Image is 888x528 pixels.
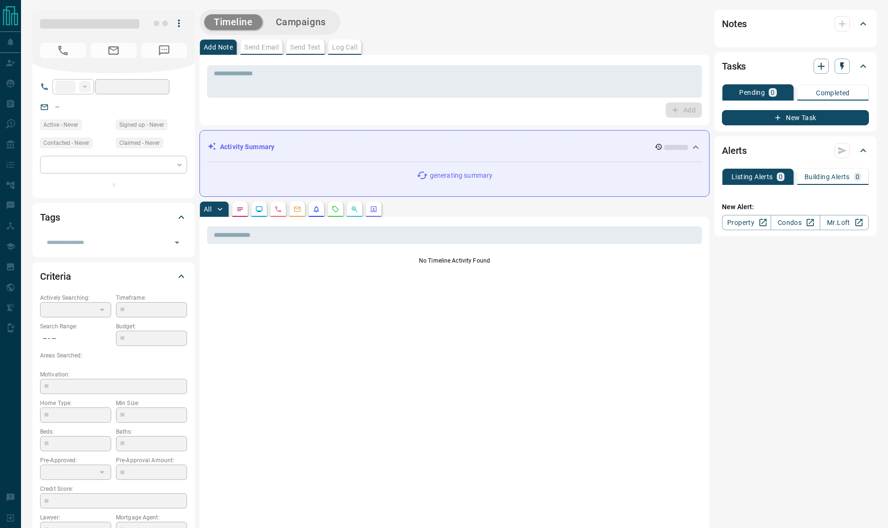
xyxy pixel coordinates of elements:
[40,351,187,360] p: Areas Searched:
[91,43,136,58] span: No Email
[856,173,859,180] p: 0
[739,89,765,96] p: Pending
[722,16,747,31] h2: Notes
[722,110,869,125] button: New Task
[771,215,820,230] a: Condos
[40,265,187,288] div: Criteria
[236,205,244,213] svg: Notes
[141,43,187,58] span: No Number
[430,171,492,181] p: generating summary
[40,513,111,522] p: Lawyer:
[55,103,59,111] a: --
[293,205,301,213] svg: Emails
[40,485,187,493] p: Credit Score:
[370,205,377,213] svg: Agent Actions
[40,399,111,407] p: Home Type:
[204,14,262,30] button: Timeline
[771,89,774,96] p: 0
[722,215,771,230] a: Property
[40,269,71,284] h2: Criteria
[722,55,869,78] div: Tasks
[40,322,111,331] p: Search Range:
[351,205,358,213] svg: Opportunities
[255,205,263,213] svg: Lead Browsing Activity
[266,14,335,30] button: Campaigns
[207,256,702,265] p: No Timeline Activity Found
[43,138,89,148] span: Contacted - Never
[313,205,320,213] svg: Listing Alerts
[40,370,187,379] p: Motivation:
[40,456,111,465] p: Pre-Approved:
[274,205,282,213] svg: Calls
[204,44,233,51] p: Add Note
[119,138,160,148] span: Claimed - Never
[40,427,111,436] p: Beds:
[40,210,60,225] h2: Tags
[119,120,164,130] span: Signed up - Never
[332,205,339,213] svg: Requests
[116,294,187,302] p: Timeframe:
[820,215,869,230] a: Mr.Loft
[208,138,701,156] div: Activity Summary
[40,206,187,229] div: Tags
[170,236,184,249] button: Open
[116,322,187,331] p: Budget:
[116,427,187,436] p: Baths:
[116,513,187,522] p: Mortgage Agent:
[816,90,850,96] p: Completed
[722,139,869,162] div: Alerts
[722,59,746,74] h2: Tasks
[731,173,773,180] p: Listing Alerts
[722,143,747,158] h2: Alerts
[40,43,86,58] span: No Number
[779,173,783,180] p: 0
[40,331,111,346] p: -- - --
[204,206,211,213] p: All
[43,120,78,130] span: Active - Never
[804,173,850,180] p: Building Alerts
[220,142,274,152] p: Activity Summary
[722,12,869,35] div: Notes
[116,399,187,407] p: Min Size:
[40,294,111,302] p: Actively Searching:
[722,202,869,212] p: New Alert:
[116,456,187,465] p: Pre-Approval Amount:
